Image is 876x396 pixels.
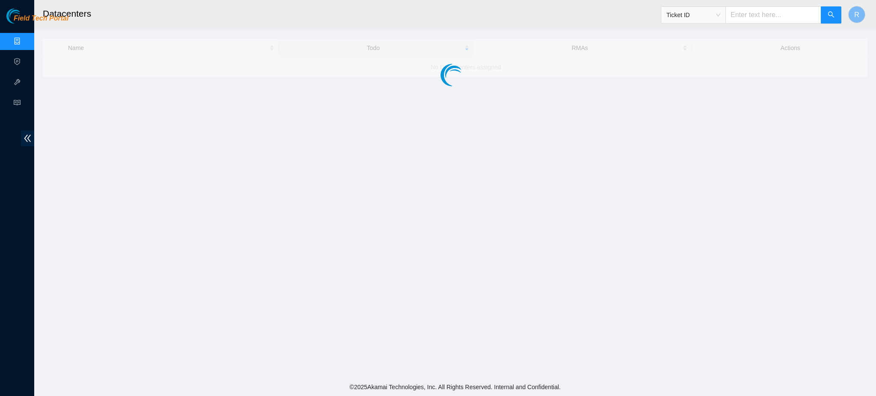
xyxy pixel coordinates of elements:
a: Akamai TechnologiesField Tech Portal [6,15,68,27]
span: double-left [21,130,34,146]
span: Field Tech Portal [14,15,68,23]
span: read [14,95,21,112]
button: search [821,6,841,24]
span: R [854,9,859,20]
span: Ticket ID [666,9,720,21]
button: R [848,6,865,23]
img: Akamai Technologies [6,9,43,24]
input: Enter text here... [725,6,821,24]
span: search [828,11,835,19]
footer: © 2025 Akamai Technologies, Inc. All Rights Reserved. Internal and Confidential. [34,378,876,396]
